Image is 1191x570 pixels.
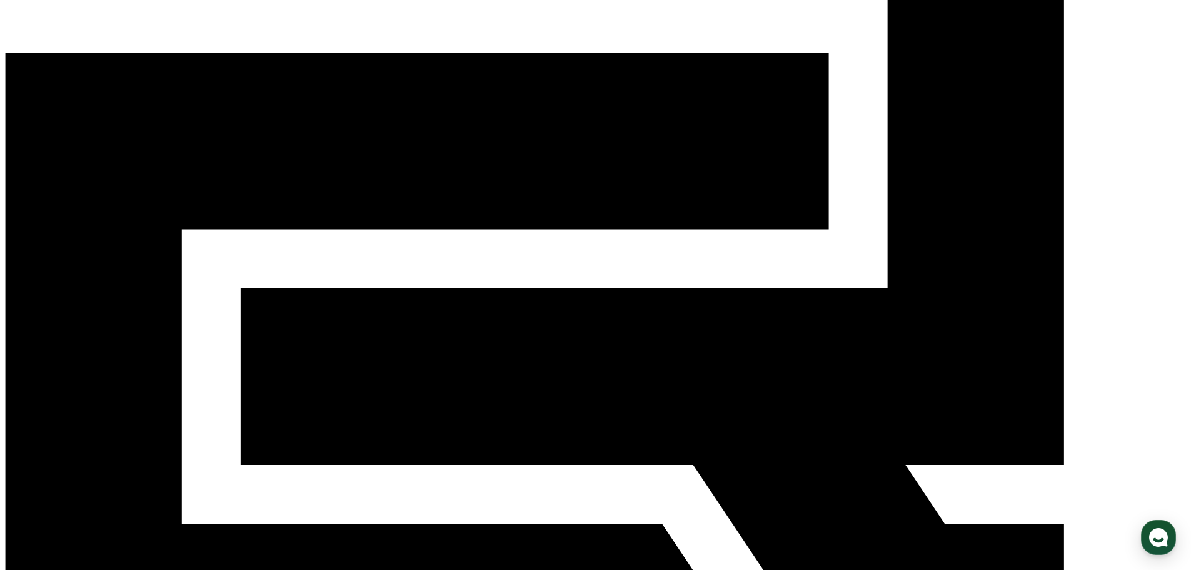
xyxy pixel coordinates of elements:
a: 홈 [4,397,83,428]
span: 설정 [193,415,208,425]
a: 대화 [83,397,161,428]
span: 홈 [39,415,47,425]
a: 설정 [161,397,240,428]
span: 대화 [114,416,129,426]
